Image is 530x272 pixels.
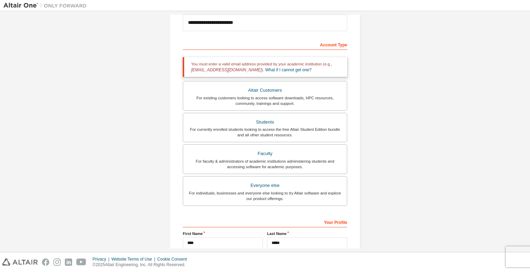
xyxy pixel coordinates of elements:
div: Website Terms of Use [111,256,157,262]
img: Altair One [3,2,90,9]
div: For individuals, businesses and everyone else looking to try Altair software and explore our prod... [187,190,343,201]
div: For existing customers looking to access software downloads, HPC resources, community, trainings ... [187,95,343,106]
div: Cookie Consent [157,256,191,262]
img: youtube.svg [76,259,86,266]
p: © 2025 Altair Engineering, Inc. All Rights Reserved. [93,262,191,268]
div: Students [187,117,343,127]
label: Last Name [267,231,347,236]
div: Altair Customers [187,85,343,95]
div: You must enter a valid email address provided by your academic institution (e.g., ). [183,57,347,77]
label: First Name [183,231,263,236]
div: Faculty [187,149,343,158]
div: Everyone else [187,181,343,190]
img: facebook.svg [42,259,49,266]
div: For currently enrolled students looking to access the free Altair Student Edition bundle and all ... [187,127,343,138]
div: Account Type [183,39,347,50]
a: What if I cannot get one? [265,67,311,72]
div: Your Profile [183,216,347,227]
div: Privacy [93,256,111,262]
img: instagram.svg [53,259,61,266]
span: [EMAIL_ADDRESS][DOMAIN_NAME] [191,67,262,72]
div: For faculty & administrators of academic institutions administering students and accessing softwa... [187,158,343,170]
img: altair_logo.svg [2,259,38,266]
img: linkedin.svg [65,259,72,266]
